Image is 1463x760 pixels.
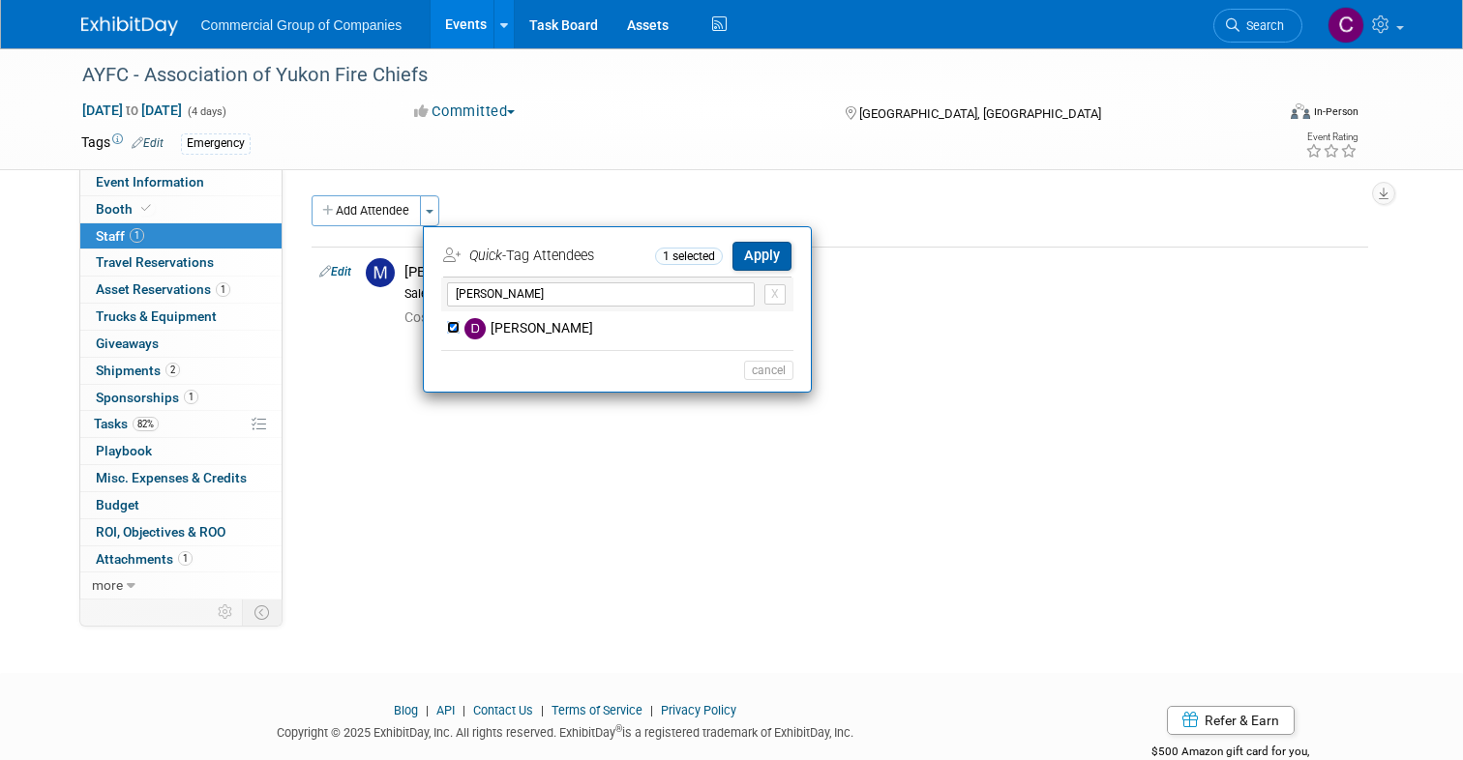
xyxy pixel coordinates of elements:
sup: ® [615,723,622,734]
span: Shipments [96,363,180,378]
span: Booth [96,201,155,217]
label: [PERSON_NAME] [460,311,800,346]
a: Staff1 [80,223,282,249]
a: Edit [132,136,164,150]
span: ROI, Objectives & ROO [96,524,225,540]
span: | [536,703,549,717]
span: | [458,703,470,717]
span: 1 selected [655,248,723,265]
div: Sales Manager [404,286,1360,302]
div: AYFC - Association of Yukon Fire Chiefs [75,58,1250,93]
span: Tasks [94,416,159,431]
img: Format-Inperson.png [1291,103,1310,119]
span: (4 days) [186,105,226,118]
input: Search [447,282,755,307]
td: Toggle Event Tabs [242,599,282,625]
span: Playbook [96,443,152,458]
span: Giveaways [96,336,159,351]
span: 82% [133,417,159,431]
a: Attachments1 [80,546,282,572]
button: Add Attendee [312,195,421,226]
a: Budget [80,492,282,518]
span: 1 [216,282,230,297]
a: Event Information [80,169,282,195]
button: Apply [732,242,791,270]
span: more [92,577,123,593]
div: In-Person [1313,104,1358,119]
button: X [764,284,786,305]
div: Event Format [1170,101,1358,130]
div: Event Rating [1305,132,1358,142]
a: Asset Reservations1 [80,277,282,303]
span: 1 [178,551,193,566]
span: Misc. Expenses & Credits [96,470,247,485]
a: Refer & Earn [1167,706,1295,735]
a: Shipments2 [80,358,282,384]
a: API [436,703,455,717]
a: Giveaways [80,331,282,357]
span: 1 [130,228,144,243]
td: Personalize Event Tab Strip [209,599,243,625]
span: 0.00 [404,309,483,325]
a: Booth [80,196,282,222]
img: Cole Mattern [1328,7,1364,44]
span: Cost: $ [404,309,448,325]
div: Copyright © 2025 ExhibitDay, Inc. All rights reserved. ExhibitDay is a registered trademark of Ex... [81,719,1050,742]
i: Booth reservation complete [141,203,151,214]
a: Tasks82% [80,411,282,437]
span: 1 [184,390,198,404]
a: Search [1213,9,1302,43]
span: Travel Reservations [96,254,214,270]
span: Sponsorships [96,390,198,405]
span: Attachments [96,551,193,567]
a: Edit [319,265,351,278]
a: Misc. Expenses & Credits [80,465,282,491]
span: | [421,703,433,717]
div: Emergency [181,133,251,154]
a: ROI, Objectives & ROO [80,519,282,545]
a: Privacy Policy [661,703,736,717]
button: Committed [407,102,522,122]
span: Event Information [96,174,204,190]
span: 2 [165,363,180,377]
a: Blog [394,703,418,717]
span: Trucks & Equipment [96,308,217,324]
div: [PERSON_NAME] [404,263,1360,281]
a: more [80,572,282,599]
img: ExhibitDay [81,16,178,36]
button: cancel [744,361,793,380]
a: Terms of Service [552,703,642,717]
a: Playbook [80,438,282,464]
i: Quick [469,248,502,264]
span: Search [1239,18,1284,33]
img: M.jpg [366,258,395,287]
span: Budget [96,497,139,512]
a: Travel Reservations [80,249,282,276]
img: D.jpg [464,318,486,339]
span: Staff [96,228,144,244]
a: Trucks & Equipment [80,304,282,330]
a: Sponsorships1 [80,385,282,411]
td: -Tag Attendees [443,241,650,272]
span: to [123,102,141,118]
span: Asset Reservations [96,281,230,297]
span: [DATE] [DATE] [81,102,183,119]
td: Tags [81,132,164,155]
span: [GEOGRAPHIC_DATA], [GEOGRAPHIC_DATA] [859,106,1101,121]
span: Commercial Group of Companies [201,17,403,33]
a: Contact Us [473,703,533,717]
span: | [645,703,658,717]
